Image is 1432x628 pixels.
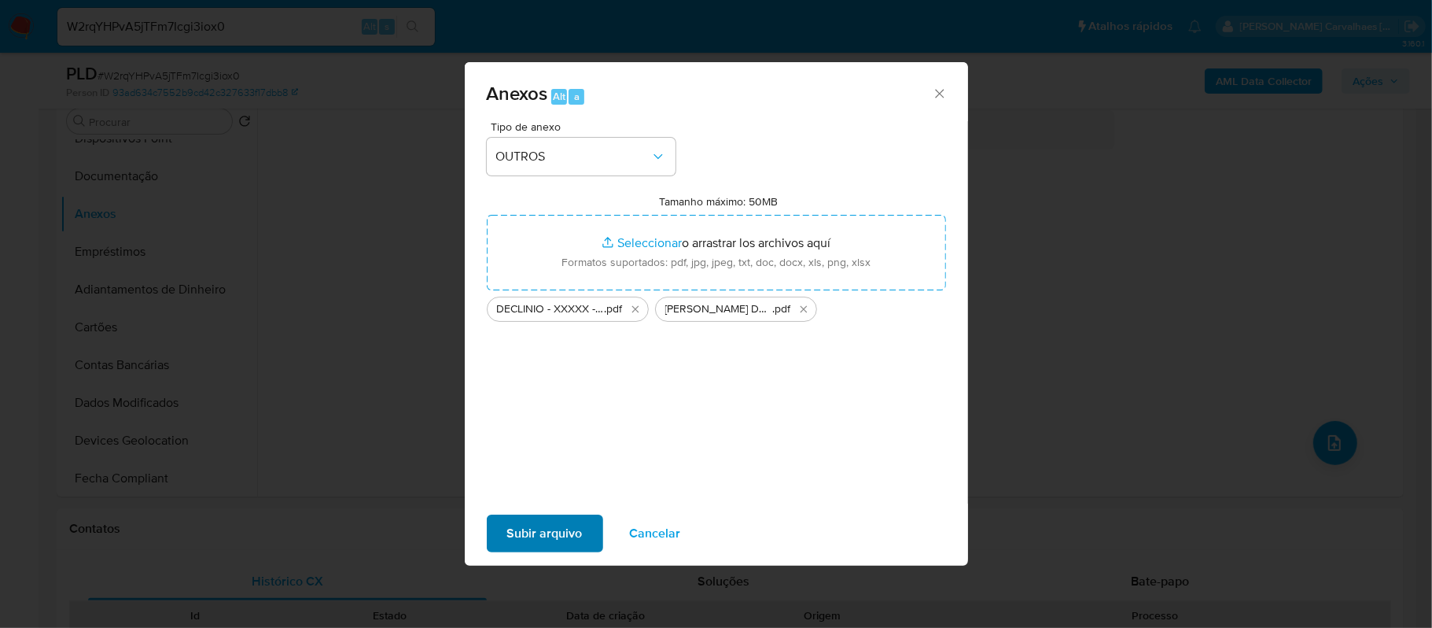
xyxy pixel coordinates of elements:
span: Cancelar [630,516,681,551]
span: Alt [553,89,565,104]
button: Eliminar DECLINIO - XXXXX - CPF 50682042854 - KAYKE LIMA DOS SANTOS.pdf [626,300,645,319]
button: OUTROS [487,138,676,175]
span: Anexos [487,79,548,107]
button: Cerrar [932,86,946,100]
label: Tamanho máximo: 50MB [659,194,778,209]
button: Cancelar [609,515,701,552]
span: OUTROS [496,149,650,164]
span: Subir arquivo [507,516,583,551]
span: [PERSON_NAME] Dos [PERSON_NAME] 1125301483_2025_09_19_11_35_56 - Resumen [GEOGRAPHIC_DATA] [665,301,773,317]
span: DECLINIO - XXXXX - CPF 50682042854 - [PERSON_NAME] [497,301,605,317]
ul: Archivos seleccionados [487,290,946,322]
span: Tipo de anexo [491,121,679,132]
span: a [574,89,580,104]
button: Subir arquivo [487,515,603,552]
span: .pdf [605,301,623,317]
button: Eliminar Mulan Kayke Lima Dos Santos 1125301483_2025_09_19_11_35_56 - Resumen TX.pdf [794,300,813,319]
span: .pdf [773,301,791,317]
